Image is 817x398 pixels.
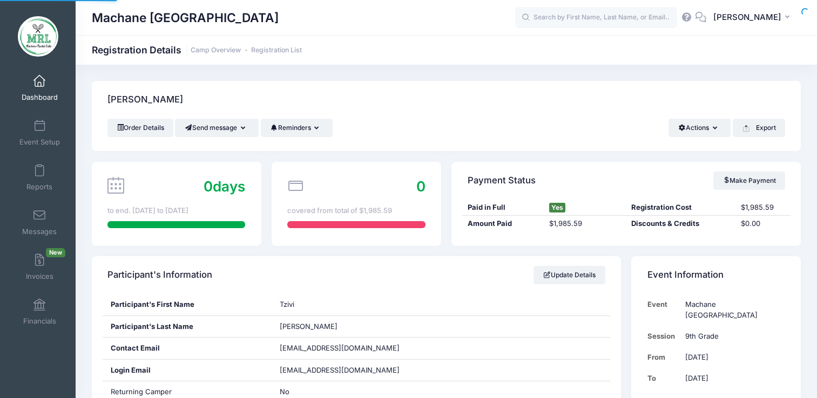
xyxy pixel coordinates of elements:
div: Contact Email [103,338,272,359]
div: covered from total of $1,985.59 [287,205,425,216]
span: Tzivi [280,300,294,308]
td: From [647,347,680,368]
div: $1,985.59 [544,218,626,229]
button: [PERSON_NAME] [706,5,801,30]
td: To [647,368,680,389]
span: Invoices [26,272,53,281]
h1: Registration Details [92,44,302,56]
div: Participant's Last Name [103,316,272,338]
div: Login Email [103,360,272,381]
a: Update Details [534,266,605,284]
td: [DATE] [680,368,785,389]
td: Event [647,294,680,326]
h4: Event Information [647,260,724,291]
span: Messages [22,227,57,236]
h4: [PERSON_NAME] [107,85,183,115]
span: 0 [204,178,213,195]
span: [EMAIL_ADDRESS][DOMAIN_NAME] [280,344,400,352]
a: Order Details [107,119,173,137]
a: Messages [14,203,65,241]
a: Registration List [251,46,302,54]
button: Send message [175,119,259,137]
div: days [204,176,245,197]
td: Session [647,326,680,347]
div: Participant's First Name [103,294,272,315]
span: No [280,387,289,396]
a: Event Setup [14,114,65,152]
span: [EMAIL_ADDRESS][DOMAIN_NAME] [280,365,415,376]
span: Yes [549,203,565,212]
span: [PERSON_NAME] [280,322,337,331]
span: 0 [416,178,426,195]
div: $1,985.59 [735,202,790,213]
span: Reports [26,182,52,191]
div: Registration Cost [626,202,736,213]
button: Reminders [261,119,333,137]
div: Paid in Full [462,202,544,213]
a: InvoicesNew [14,248,65,286]
input: Search by First Name, Last Name, or Email... [515,7,677,29]
div: $0.00 [735,218,790,229]
a: Dashboard [14,69,65,107]
div: Discounts & Credits [626,218,736,229]
td: [DATE] [680,347,785,368]
button: Actions [669,119,731,137]
td: Machane [GEOGRAPHIC_DATA] [680,294,785,326]
td: 9th Grade [680,326,785,347]
span: [PERSON_NAME] [713,11,781,23]
a: Financials [14,293,65,331]
span: Financials [23,317,56,326]
h1: Machane [GEOGRAPHIC_DATA] [92,5,279,30]
span: Event Setup [19,138,60,147]
span: Dashboard [22,93,58,102]
button: Export [733,119,785,137]
a: Reports [14,159,65,196]
a: Camp Overview [191,46,241,54]
a: Make Payment [713,171,785,190]
h4: Participant's Information [107,260,212,291]
div: to end. [DATE] to [DATE] [107,205,245,216]
img: Machane Racket Lake [18,16,58,57]
h4: Payment Status [468,165,536,196]
span: New [46,248,65,257]
div: Amount Paid [462,218,544,229]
